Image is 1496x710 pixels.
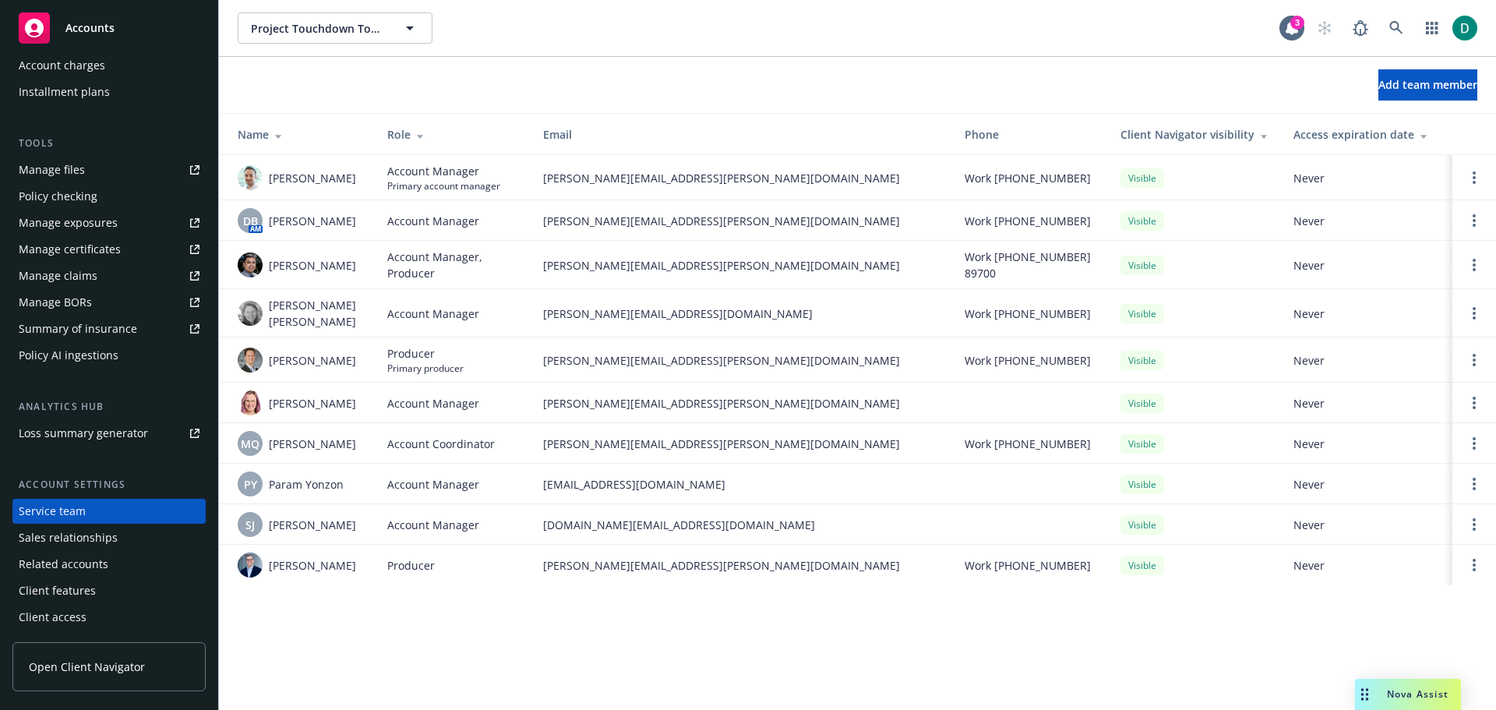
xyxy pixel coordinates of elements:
[245,517,255,533] span: SJ
[1465,211,1484,230] a: Open options
[1293,213,1440,229] span: Never
[12,421,206,446] a: Loss summary generator
[543,257,940,274] span: [PERSON_NAME][EMAIL_ADDRESS][PERSON_NAME][DOMAIN_NAME]
[1465,168,1484,187] a: Open options
[1378,69,1477,101] button: Add team member
[1465,556,1484,574] a: Open options
[12,525,206,550] a: Sales relationships
[1387,687,1448,701] span: Nova Assist
[387,345,464,362] span: Producer
[965,213,1091,229] span: Work [PHONE_NUMBER]
[965,126,1096,143] div: Phone
[1293,352,1440,369] span: Never
[12,263,206,288] a: Manage claims
[543,395,940,412] span: [PERSON_NAME][EMAIL_ADDRESS][PERSON_NAME][DOMAIN_NAME]
[241,436,259,452] span: MQ
[269,476,344,493] span: Param Yonzon
[387,476,479,493] span: Account Manager
[244,476,257,493] span: PY
[12,605,206,630] a: Client access
[387,436,495,452] span: Account Coordinator
[19,552,108,577] div: Related accounts
[1465,475,1484,493] a: Open options
[12,53,206,78] a: Account charges
[1120,351,1164,370] div: Visible
[1120,556,1164,575] div: Visible
[19,421,148,446] div: Loss summary generator
[269,557,356,574] span: [PERSON_NAME]
[1120,515,1164,535] div: Visible
[1293,517,1440,533] span: Never
[1120,394,1164,413] div: Visible
[12,157,206,182] a: Manage files
[269,297,362,330] span: [PERSON_NAME] [PERSON_NAME]
[238,390,263,415] img: photo
[387,395,479,412] span: Account Manager
[543,517,940,533] span: [DOMAIN_NAME][EMAIL_ADDRESS][DOMAIN_NAME]
[12,290,206,315] a: Manage BORs
[543,557,940,574] span: [PERSON_NAME][EMAIL_ADDRESS][PERSON_NAME][DOMAIN_NAME]
[12,136,206,151] div: Tools
[12,237,206,262] a: Manage certificates
[12,316,206,341] a: Summary of insurance
[1293,436,1440,452] span: Never
[1293,257,1440,274] span: Never
[387,362,464,375] span: Primary producer
[1120,211,1164,231] div: Visible
[12,210,206,235] a: Manage exposures
[1120,434,1164,454] div: Visible
[1293,557,1440,574] span: Never
[965,306,1091,322] span: Work [PHONE_NUMBER]
[238,348,263,373] img: photo
[1465,434,1484,453] a: Open options
[12,578,206,603] a: Client features
[1452,16,1477,41] img: photo
[269,517,356,533] span: [PERSON_NAME]
[543,436,940,452] span: [PERSON_NAME][EMAIL_ADDRESS][PERSON_NAME][DOMAIN_NAME]
[543,126,940,143] div: Email
[269,257,356,274] span: [PERSON_NAME]
[269,352,356,369] span: [PERSON_NAME]
[238,165,263,190] img: photo
[19,184,97,209] div: Policy checking
[238,301,263,326] img: photo
[1309,12,1340,44] a: Start snowing
[19,605,86,630] div: Client access
[387,557,435,574] span: Producer
[1465,394,1484,412] a: Open options
[1120,256,1164,275] div: Visible
[12,552,206,577] a: Related accounts
[387,213,479,229] span: Account Manager
[965,352,1091,369] span: Work [PHONE_NUMBER]
[1465,304,1484,323] a: Open options
[1120,475,1164,494] div: Visible
[1293,476,1440,493] span: Never
[387,163,500,179] span: Account Manager
[543,170,940,186] span: [PERSON_NAME][EMAIL_ADDRESS][PERSON_NAME][DOMAIN_NAME]
[1465,351,1484,369] a: Open options
[965,436,1091,452] span: Work [PHONE_NUMBER]
[1290,16,1304,30] div: 3
[19,237,121,262] div: Manage certificates
[238,253,263,277] img: photo
[269,213,356,229] span: [PERSON_NAME]
[543,476,940,493] span: [EMAIL_ADDRESS][DOMAIN_NAME]
[19,290,92,315] div: Manage BORs
[1355,679,1374,710] div: Drag to move
[543,213,940,229] span: [PERSON_NAME][EMAIL_ADDRESS][PERSON_NAME][DOMAIN_NAME]
[1381,12,1412,44] a: Search
[1293,306,1440,322] span: Never
[243,213,258,229] span: DB
[12,399,206,415] div: Analytics hub
[19,343,118,368] div: Policy AI ingestions
[543,352,940,369] span: [PERSON_NAME][EMAIL_ADDRESS][PERSON_NAME][DOMAIN_NAME]
[19,578,96,603] div: Client features
[1120,168,1164,188] div: Visible
[965,557,1091,574] span: Work [PHONE_NUMBER]
[269,436,356,452] span: [PERSON_NAME]
[65,22,115,34] span: Accounts
[19,210,118,235] div: Manage exposures
[12,343,206,368] a: Policy AI ingestions
[12,477,206,493] div: Account settings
